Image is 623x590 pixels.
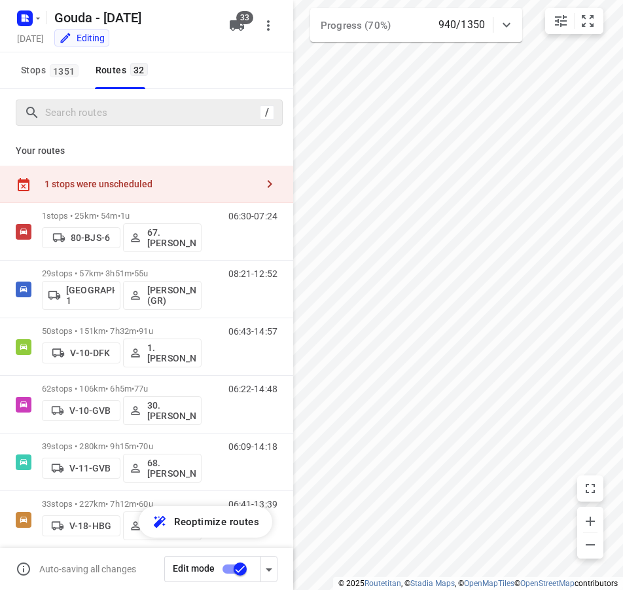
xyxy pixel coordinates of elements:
[228,326,277,337] p: 06:43-14:57
[260,105,274,120] div: /
[548,8,574,34] button: Map settings
[147,342,196,363] p: 1. [PERSON_NAME]
[42,384,202,394] p: 62 stops • 106km • 6h5m
[575,8,601,34] button: Fit zoom
[147,400,196,421] p: 30.[PERSON_NAME]
[123,281,202,310] button: [PERSON_NAME] (GR)
[147,227,196,248] p: 67. [PERSON_NAME]
[50,64,79,77] span: 1351
[42,458,120,479] button: V-11-GVB
[39,564,136,574] p: Auto-saving all changes
[71,232,110,243] p: 80-BJS-6
[136,441,139,451] span: •
[69,405,111,416] p: V-10-GVB
[410,579,455,588] a: Stadia Maps
[228,441,277,452] p: 06:09-14:18
[16,144,277,158] p: Your routes
[132,384,134,394] span: •
[42,211,202,221] p: 1 stops • 25km • 54m
[136,499,139,509] span: •
[139,326,152,336] span: 91u
[69,463,111,473] p: V-11-GVB
[261,561,277,577] div: Driver app settings
[147,458,196,479] p: 68.[PERSON_NAME]
[365,579,401,588] a: Routetitan
[44,179,257,189] div: 1 stops were unscheduled
[49,7,219,28] h5: Gouda - [DATE]
[338,579,618,588] li: © 2025 , © , © © contributors
[236,11,253,24] span: 33
[228,268,277,279] p: 08:21-12:52
[173,563,215,574] span: Edit mode
[136,326,139,336] span: •
[123,454,202,483] button: 68.[PERSON_NAME]
[45,103,260,123] input: Search routes
[139,499,152,509] span: 60u
[66,285,115,306] p: [GEOGRAPHIC_DATA] 1
[123,396,202,425] button: 30.[PERSON_NAME]
[139,506,272,538] button: Reoptimize routes
[464,579,514,588] a: OpenMapTiles
[310,8,522,42] div: Progress (70%)940/1350
[139,441,152,451] span: 70u
[59,31,105,45] div: You are currently in edit mode.
[438,17,485,33] p: 940/1350
[228,211,277,221] p: 06:30-07:24
[120,211,130,221] span: 1u
[123,223,202,252] button: 67. [PERSON_NAME]
[123,339,202,367] button: 1. [PERSON_NAME]
[228,384,277,394] p: 06:22-14:48
[42,441,202,451] p: 39 stops • 280km • 9h15m
[96,62,152,79] div: Routes
[42,515,120,536] button: V-18-HBG
[134,268,148,278] span: 55u
[42,326,202,336] p: 50 stops • 151km • 7h32m
[134,384,148,394] span: 77u
[42,227,120,248] button: 80-BJS-6
[42,281,120,310] button: [GEOGRAPHIC_DATA] 1
[12,31,49,46] h5: Project date
[321,20,391,31] span: Progress (70%)
[21,62,82,79] span: Stops
[123,511,202,540] button: 79. [PERSON_NAME]
[130,63,148,76] span: 32
[132,268,134,278] span: •
[69,521,111,531] p: V-18-HBG
[147,285,196,306] p: [PERSON_NAME] (GR)
[118,211,120,221] span: •
[70,348,110,358] p: V-10-DFK
[42,268,202,278] p: 29 stops • 57km • 3h51m
[545,8,603,34] div: small contained button group
[42,400,120,421] button: V-10-GVB
[520,579,575,588] a: OpenStreetMap
[174,513,259,530] span: Reoptimize routes
[42,342,120,363] button: V-10-DFK
[224,12,250,39] button: 33
[228,499,277,509] p: 06:41-13:39
[42,499,202,509] p: 33 stops • 227km • 7h12m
